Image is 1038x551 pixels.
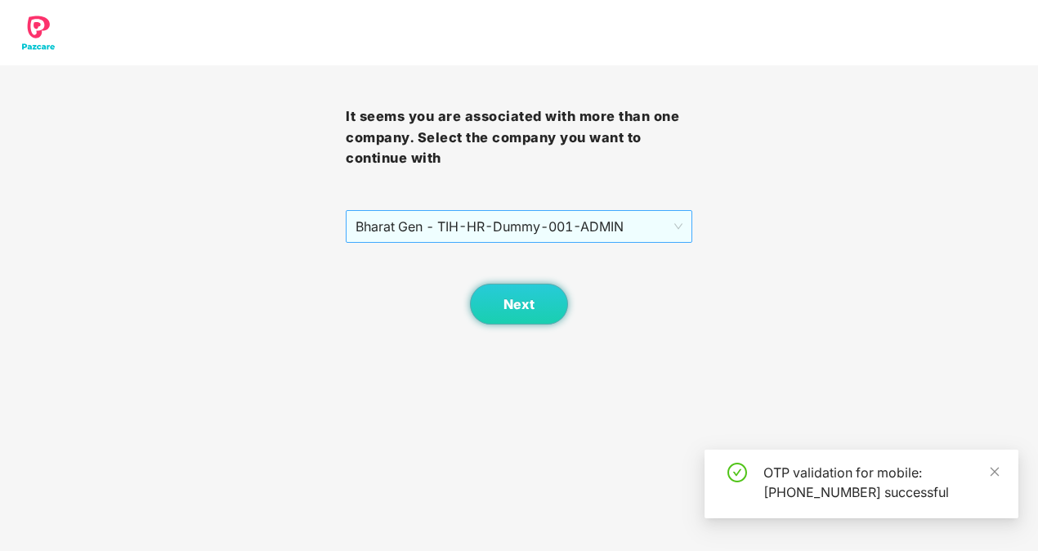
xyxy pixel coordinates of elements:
[503,297,535,312] span: Next
[356,211,682,242] span: Bharat Gen - TIH - HR-Dummy-001 - ADMIN
[470,284,568,325] button: Next
[763,463,999,502] div: OTP validation for mobile: [PHONE_NUMBER] successful
[989,466,1000,477] span: close
[727,463,747,482] span: check-circle
[346,106,691,169] h3: It seems you are associated with more than one company. Select the company you want to continue with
